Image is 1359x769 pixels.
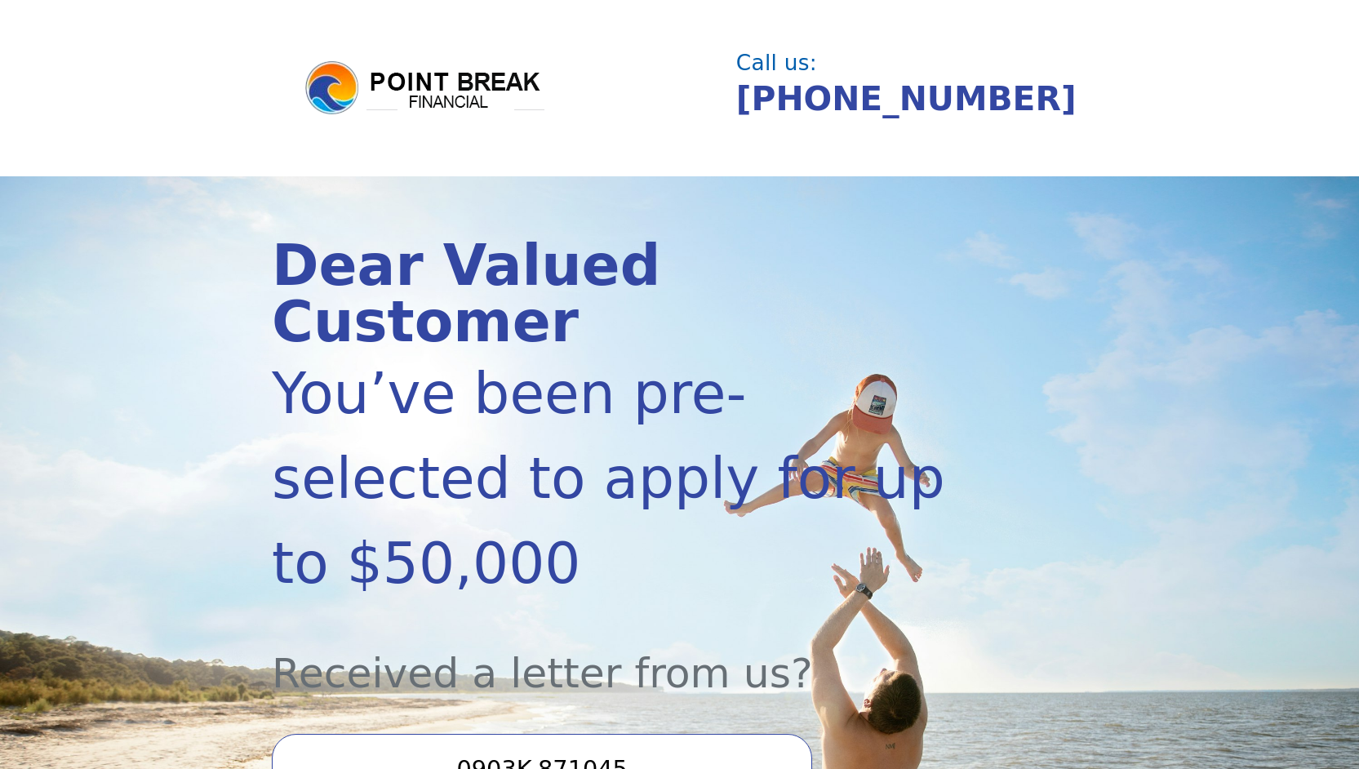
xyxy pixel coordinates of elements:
div: Dear Valued Customer [272,238,965,351]
div: Received a letter from us? [272,606,965,705]
div: You’ve been pre-selected to apply for up to $50,000 [272,351,965,606]
a: [PHONE_NUMBER] [736,79,1077,118]
img: logo.png [303,59,548,118]
div: Call us: [736,52,1076,73]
